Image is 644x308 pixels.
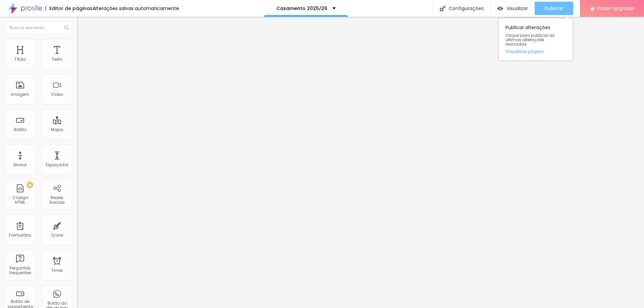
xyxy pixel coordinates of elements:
div: Texto [52,57,62,62]
span: Visualizar [506,6,528,11]
div: Divisor [13,163,27,167]
div: Redes Sociais [44,195,70,205]
img: Icone [440,6,445,11]
div: Imagem [11,92,29,97]
img: Icone [64,26,68,30]
div: Título [14,57,26,62]
span: Clique para publicar as ultimas alterações reaizadas [505,33,566,47]
div: Alterações salvas automaticamente [93,6,179,11]
div: Timer [51,268,63,273]
div: Publicar alterações [499,18,573,60]
div: Espaçador [46,163,68,167]
img: view-1.svg [497,6,503,11]
p: Casamento 2025/26 [276,6,327,11]
input: Buscar elemento [5,22,72,34]
span: Fazer Upgrade [597,5,634,11]
a: Visualizar página [505,49,566,54]
button: Publicar [535,2,573,15]
span: Publicar [545,6,563,11]
div: Perguntas frequentes [7,266,33,275]
div: Vídeo [51,92,63,97]
button: Visualizar [491,2,535,15]
div: Editor de páginas [45,6,93,11]
div: Formulário [9,233,31,238]
iframe: Editor [77,17,644,308]
div: Botão [14,127,26,132]
div: Código HTML [7,195,33,205]
div: Ícone [51,233,63,238]
div: Mapa [51,127,63,132]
